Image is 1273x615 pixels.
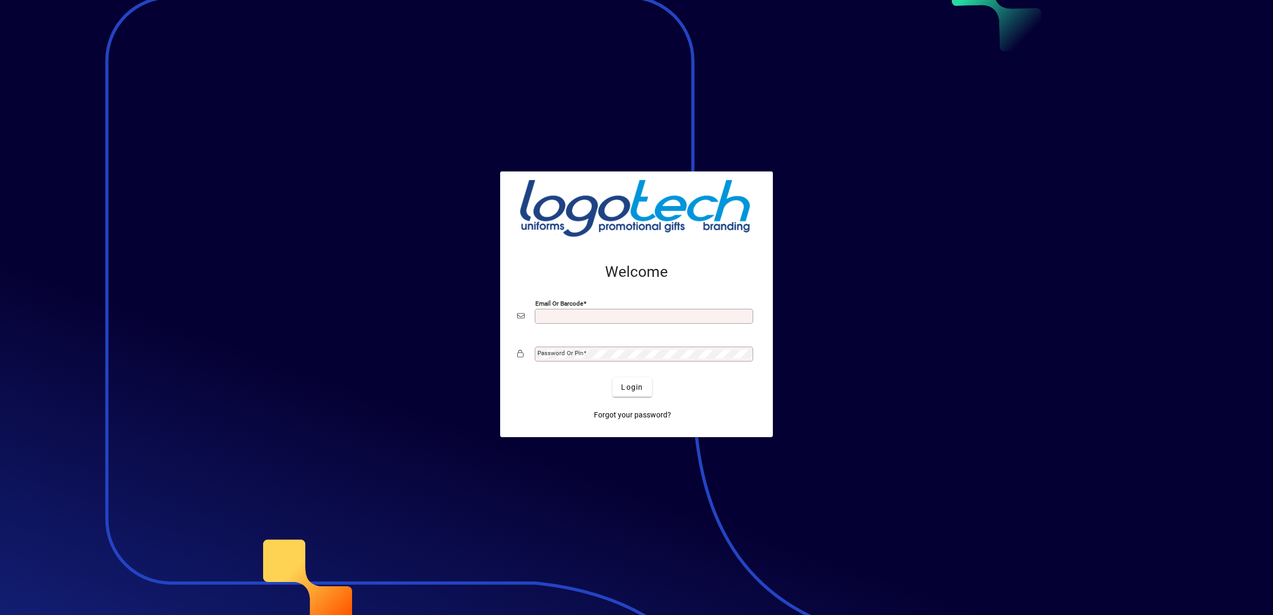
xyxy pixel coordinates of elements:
span: Forgot your password? [594,409,671,421]
mat-label: Password or Pin [537,349,583,357]
h2: Welcome [517,263,756,281]
a: Forgot your password? [590,405,675,424]
button: Login [613,378,651,397]
mat-label: Email or Barcode [535,300,583,307]
span: Login [621,382,643,393]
